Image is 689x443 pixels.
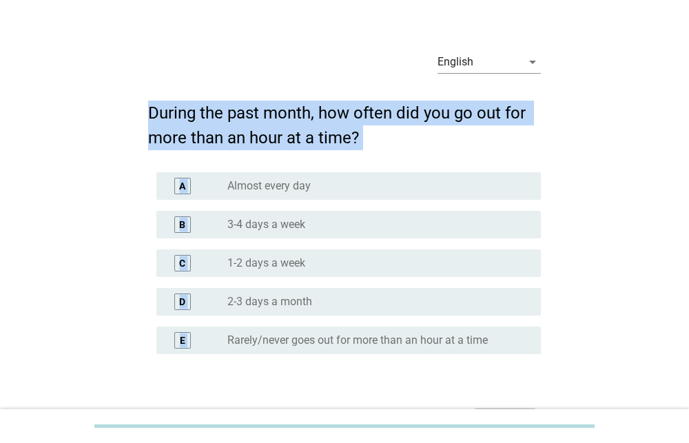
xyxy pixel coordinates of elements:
[148,87,542,150] h2: During the past month, how often did you go out for more than an hour at a time?
[179,294,185,309] div: D
[438,56,473,68] div: English
[227,179,311,193] label: Almost every day
[227,218,305,231] label: 3-4 days a week
[227,333,488,347] label: Rarely/never goes out for more than an hour at a time
[179,178,185,193] div: A
[179,256,185,270] div: C
[227,256,305,270] label: 1-2 days a week
[179,217,185,231] div: B
[524,54,541,70] i: arrow_drop_down
[227,295,312,309] label: 2-3 days a month
[180,333,185,347] div: E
